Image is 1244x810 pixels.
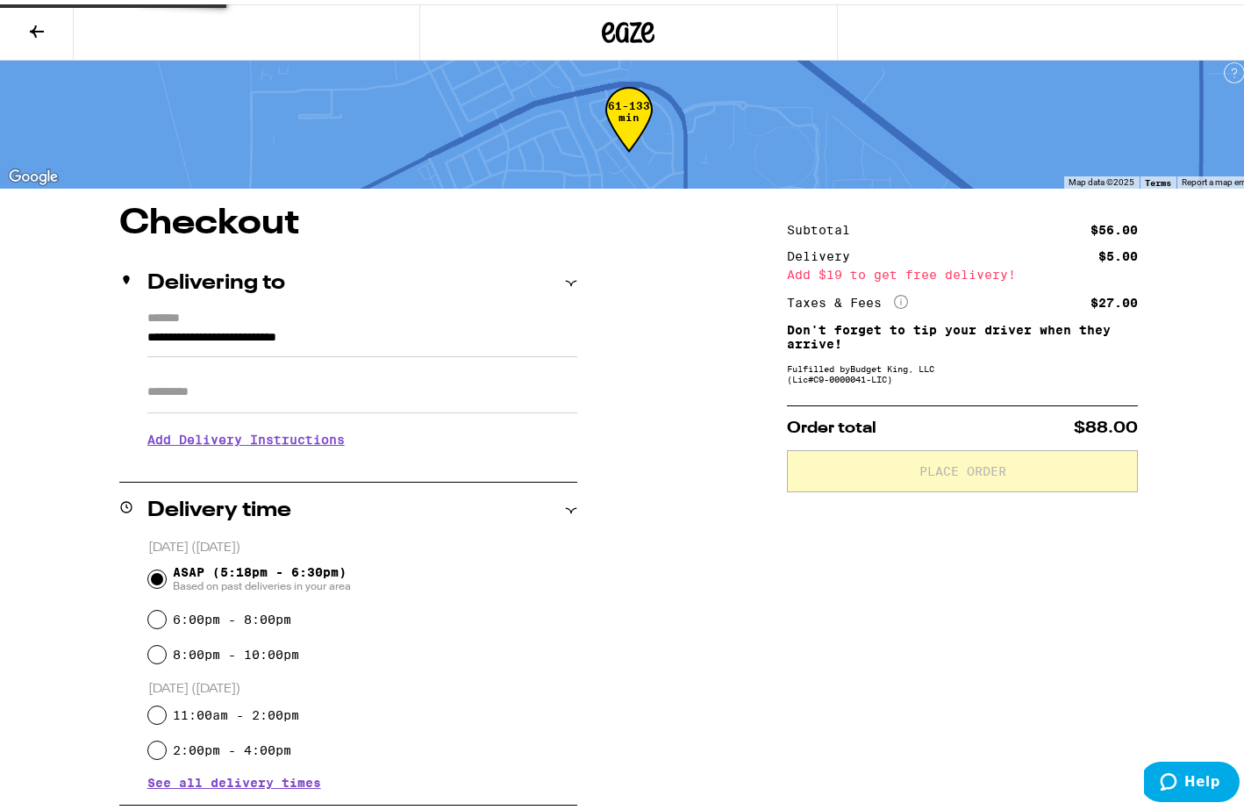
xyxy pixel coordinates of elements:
[787,219,862,232] div: Subtotal
[787,290,908,306] div: Taxes & Fees
[173,704,299,718] label: 11:00am - 2:00pm
[1090,292,1138,305] div: $27.00
[173,575,351,589] span: Based on past deliveries in your area
[1144,757,1240,801] iframe: Opens a widget where you can find more information
[173,608,291,622] label: 6:00pm - 8:00pm
[787,416,876,432] span: Order total
[147,496,291,517] h2: Delivery time
[1098,246,1138,258] div: $5.00
[787,246,862,258] div: Delivery
[148,535,577,552] p: [DATE] ([DATE])
[787,319,1138,347] p: Don't forget to tip your driver when they arrive!
[787,359,1138,380] div: Fulfilled by Budget King, LLC (Lic# C9-0000041-LIC )
[4,161,62,184] a: Open this area in Google Maps (opens a new window)
[787,446,1138,488] button: Place Order
[605,96,653,161] div: 61-133 min
[4,161,62,184] img: Google
[173,739,291,753] label: 2:00pm - 4:00pm
[1074,416,1138,432] span: $88.00
[173,643,299,657] label: 8:00pm - 10:00pm
[1145,173,1171,183] a: Terms
[147,772,321,785] button: See all delivery times
[787,264,1138,276] div: Add $19 to get free delivery!
[1069,173,1134,183] span: Map data ©2025
[148,677,577,693] p: [DATE] ([DATE])
[1090,219,1138,232] div: $56.00
[147,269,285,290] h2: Delivering to
[173,561,351,589] span: ASAP (5:18pm - 6:30pm)
[147,455,577,470] p: We'll contact you at [PHONE_NUMBER] when we arrive
[119,202,577,237] h1: Checkout
[919,461,1006,473] span: Place Order
[147,415,577,455] h3: Add Delivery Instructions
